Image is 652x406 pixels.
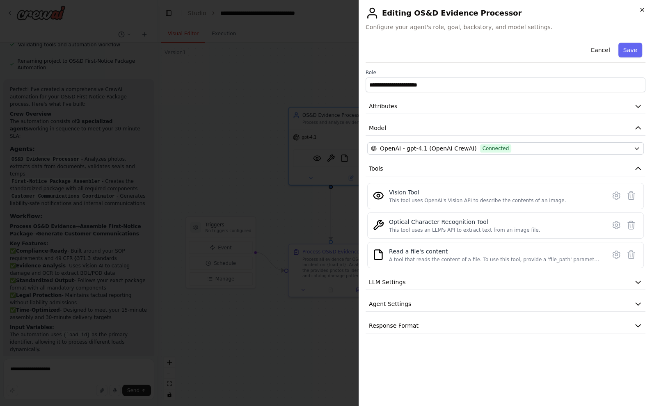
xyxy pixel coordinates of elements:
[367,142,644,155] button: OpenAI - gpt-4.1 (OpenAI CrewAI)Connected
[373,249,384,260] img: FileReadTool
[609,188,624,203] button: Configure tool
[624,247,638,262] button: Delete tool
[373,190,384,201] img: VisionTool
[609,247,624,262] button: Configure tool
[369,322,419,330] span: Response Format
[609,218,624,233] button: Configure tool
[369,102,397,110] span: Attributes
[624,218,638,233] button: Delete tool
[389,227,540,233] div: This tool uses an LLM's API to extract text from an image file.
[369,278,406,286] span: LLM Settings
[369,164,383,173] span: Tools
[366,23,645,31] span: Configure your agent's role, goal, backstory, and model settings.
[366,121,645,136] button: Model
[618,43,642,57] button: Save
[389,218,540,226] div: Optical Character Recognition Tool
[366,161,645,176] button: Tools
[389,188,566,196] div: Vision Tool
[369,300,411,308] span: Agent Settings
[586,43,615,57] button: Cancel
[389,197,566,204] div: This tool uses OpenAI's Vision API to describe the contents of an image.
[480,144,512,153] span: Connected
[366,275,645,290] button: LLM Settings
[373,219,384,231] img: OCRTool
[366,318,645,333] button: Response Format
[366,99,645,114] button: Attributes
[366,7,645,20] h2: Editing OS&D Evidence Processor
[380,144,477,153] span: OpenAI - gpt-4.1 (OpenAI CrewAI)
[389,256,601,263] div: A tool that reads the content of a file. To use this tool, provide a 'file_path' parameter with t...
[624,188,638,203] button: Delete tool
[389,247,601,255] div: Read a file's content
[369,124,386,132] span: Model
[366,297,645,312] button: Agent Settings
[366,69,645,76] label: Role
